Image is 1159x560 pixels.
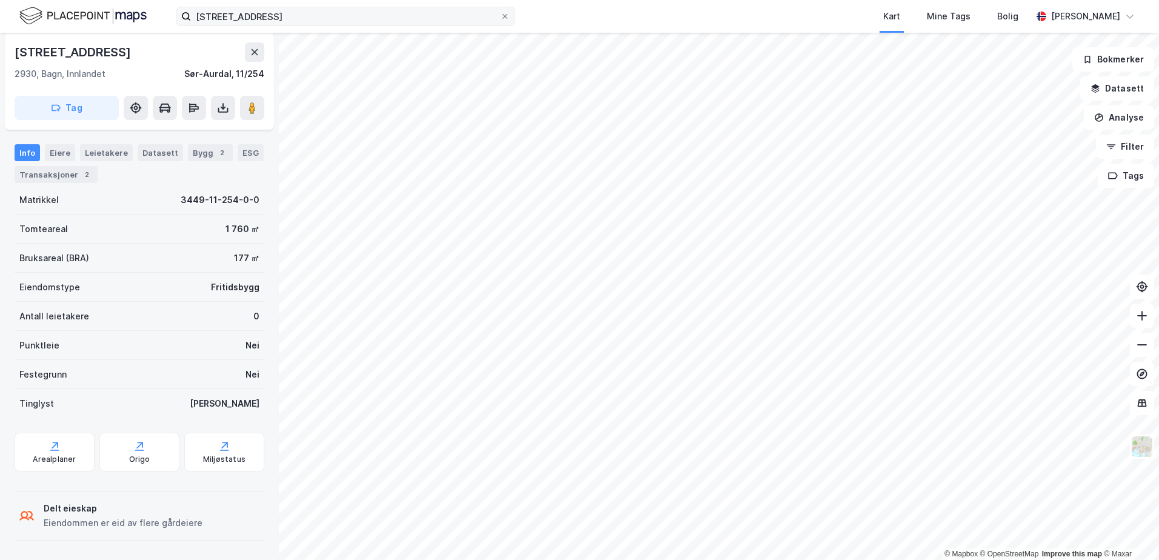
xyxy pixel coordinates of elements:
[19,396,54,411] div: Tinglyst
[188,144,233,161] div: Bygg
[211,280,259,295] div: Fritidsbygg
[980,550,1039,558] a: OpenStreetMap
[225,222,259,236] div: 1 760 ㎡
[19,222,68,236] div: Tomteareal
[15,96,119,120] button: Tag
[1131,435,1154,458] img: Z
[19,251,89,265] div: Bruksareal (BRA)
[15,67,105,81] div: 2930, Bagn, Innlandet
[45,144,75,161] div: Eiere
[19,309,89,324] div: Antall leietakere
[15,166,98,183] div: Transaksjoner
[1098,502,1159,560] div: Kontrollprogram for chat
[238,144,264,161] div: ESG
[234,251,259,265] div: 177 ㎡
[1098,502,1159,560] iframe: Chat Widget
[253,309,259,324] div: 0
[944,550,978,558] a: Mapbox
[15,144,40,161] div: Info
[19,367,67,382] div: Festegrunn
[129,455,150,464] div: Origo
[927,9,970,24] div: Mine Tags
[1051,9,1120,24] div: [PERSON_NAME]
[33,455,76,464] div: Arealplaner
[1042,550,1102,558] a: Improve this map
[19,280,80,295] div: Eiendomstype
[1072,47,1154,72] button: Bokmerker
[203,455,245,464] div: Miljøstatus
[15,42,133,62] div: [STREET_ADDRESS]
[1096,135,1154,159] button: Filter
[997,9,1018,24] div: Bolig
[184,67,264,81] div: Sør-Aurdal, 11/254
[19,193,59,207] div: Matrikkel
[191,7,500,25] input: Søk på adresse, matrikkel, gårdeiere, leietakere eller personer
[80,144,133,161] div: Leietakere
[216,147,228,159] div: 2
[883,9,900,24] div: Kart
[245,338,259,353] div: Nei
[245,367,259,382] div: Nei
[1084,105,1154,130] button: Analyse
[44,516,202,530] div: Eiendommen er eid av flere gårdeiere
[1080,76,1154,101] button: Datasett
[138,144,183,161] div: Datasett
[44,501,202,516] div: Delt eieskap
[81,168,93,181] div: 2
[181,193,259,207] div: 3449-11-254-0-0
[190,396,259,411] div: [PERSON_NAME]
[1098,164,1154,188] button: Tags
[19,338,59,353] div: Punktleie
[19,5,147,27] img: logo.f888ab2527a4732fd821a326f86c7f29.svg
